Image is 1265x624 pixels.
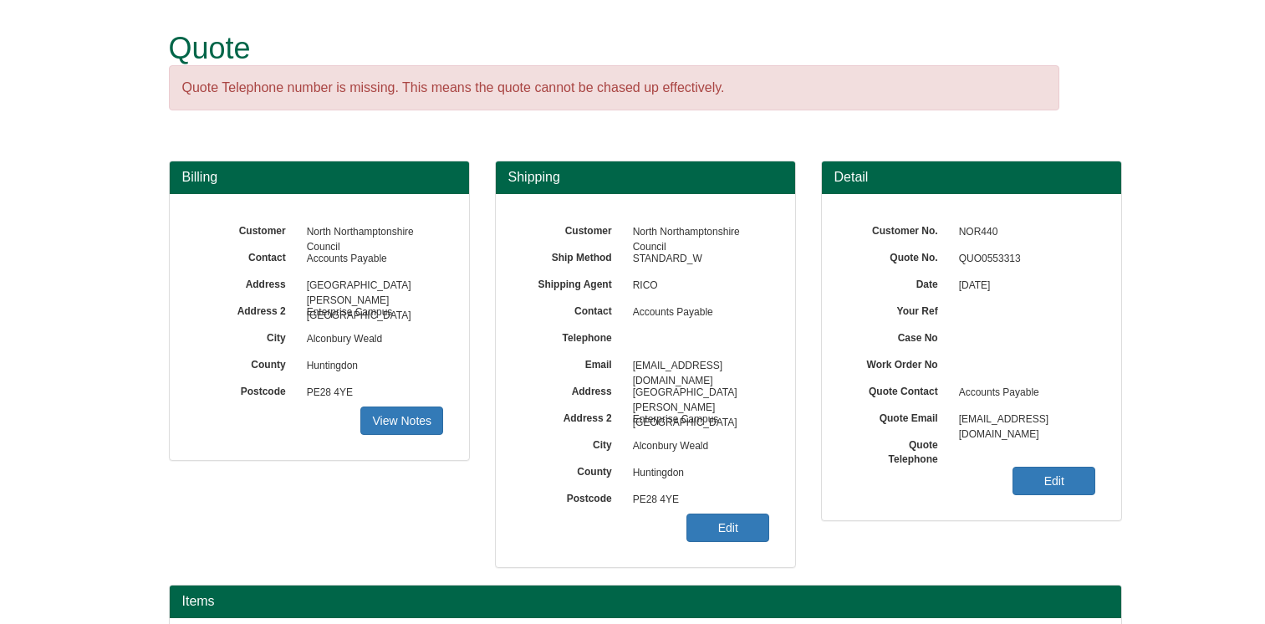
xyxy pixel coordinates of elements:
span: Accounts Payable [625,299,770,326]
span: QUO0553313 [951,246,1096,273]
label: Quote Email [847,407,951,426]
span: [EMAIL_ADDRESS][DOMAIN_NAME] [625,353,770,380]
label: Quote No. [847,246,951,265]
a: View Notes [360,407,443,435]
label: City [521,433,625,453]
span: [GEOGRAPHIC_DATA][PERSON_NAME][GEOGRAPHIC_DATA] [625,380,770,407]
label: Contact [195,246,298,265]
label: Work Order No [847,353,951,372]
span: Huntingdon [298,353,444,380]
span: North Northamptonshire Council [625,219,770,246]
a: Edit [686,514,769,542]
h3: Shipping [508,170,783,185]
h1: Quote [169,32,1059,65]
label: Ship Method [521,246,625,265]
label: Telephone [521,326,625,345]
span: RICO [625,273,770,299]
label: Case No [847,326,951,345]
label: Postcode [521,487,625,506]
span: [DATE] [951,273,1096,299]
span: Huntingdon [625,460,770,487]
label: Address 2 [195,299,298,319]
span: Accounts Payable [951,380,1096,407]
label: Customer No. [847,219,951,238]
label: Shipping Agent [521,273,625,292]
span: Alconbury Weald [298,326,444,353]
span: PE28 4YE [298,380,444,407]
label: Your Ref [847,299,951,319]
span: [GEOGRAPHIC_DATA][PERSON_NAME][GEOGRAPHIC_DATA] [298,273,444,299]
div: Quote Telephone number is missing. This means the quote cannot be chased up effectively. [169,65,1059,111]
span: Accounts Payable [298,246,444,273]
span: PE28 4YE [625,487,770,514]
label: Quote Telephone [847,433,951,467]
h3: Detail [834,170,1109,185]
label: Postcode [195,380,298,399]
label: Customer [195,219,298,238]
span: Enterprise Campus [298,299,444,326]
span: NOR440 [951,219,1096,246]
a: Edit [1013,467,1095,495]
span: Enterprise Campus [625,407,770,433]
label: County [195,353,298,372]
span: STANDARD_W [625,246,770,273]
label: City [195,326,298,345]
span: Alconbury Weald [625,433,770,460]
h3: Billing [182,170,457,185]
span: North Northamptonshire Council [298,219,444,246]
label: Address [195,273,298,292]
label: Contact [521,299,625,319]
label: Date [847,273,951,292]
label: Address [521,380,625,399]
label: Address 2 [521,407,625,426]
label: Customer [521,219,625,238]
label: Quote Contact [847,380,951,399]
label: Email [521,353,625,372]
label: County [521,460,625,479]
h2: Items [182,594,1109,609]
span: [EMAIL_ADDRESS][DOMAIN_NAME] [951,407,1096,433]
